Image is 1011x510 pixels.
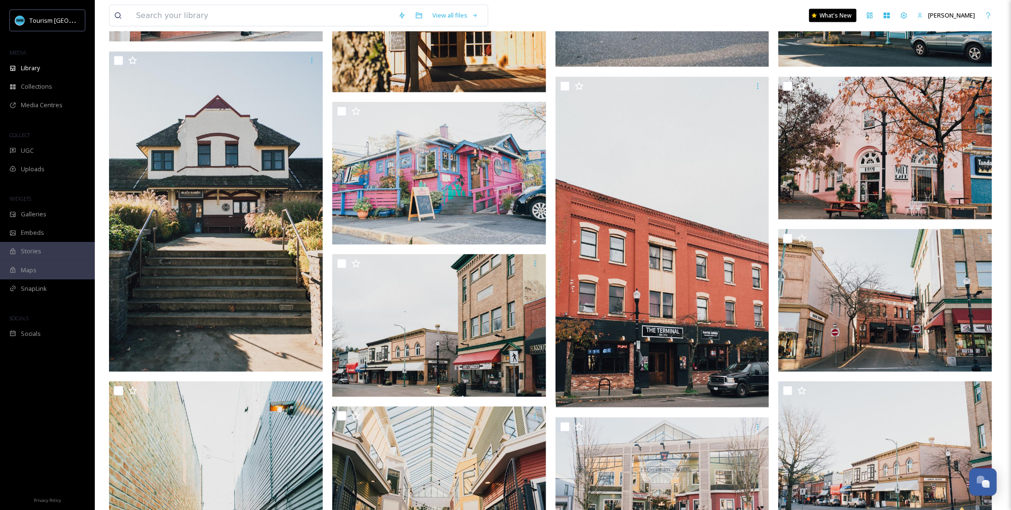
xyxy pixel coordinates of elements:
[34,497,61,503] span: Privacy Policy
[9,315,28,322] span: SOCIALS
[332,254,546,397] img: TNOct2023223.jpg
[428,6,483,25] a: View all files
[969,468,997,496] button: Open Chat
[928,11,975,19] span: [PERSON_NAME]
[21,284,47,293] span: SnapLink
[21,329,41,338] span: Socials
[21,165,45,174] span: Uploads
[332,102,546,245] img: TNOct2023172.jpg
[21,228,44,237] span: Embeds
[556,77,769,408] img: TNOct2023232.jpg
[34,494,61,505] a: Privacy Policy
[131,5,393,26] input: Search your library
[809,9,856,22] a: What's New
[21,146,34,155] span: UGC
[9,195,31,202] span: WIDGETS
[21,82,52,91] span: Collections
[778,229,992,372] img: TNOct2023186.jpg
[21,64,40,73] span: Library
[778,77,992,220] img: TNOct2023229.jpg
[21,101,63,110] span: Media Centres
[109,52,323,372] img: TNOct2023158.jpg
[9,131,30,139] span: COLLECT
[912,6,980,25] a: [PERSON_NAME]
[21,247,41,256] span: Stories
[21,210,46,219] span: Galleries
[29,16,114,25] span: Tourism [GEOGRAPHIC_DATA]
[21,266,36,275] span: Maps
[9,49,26,56] span: MEDIA
[15,16,25,25] img: tourism_nanaimo_logo.jpeg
